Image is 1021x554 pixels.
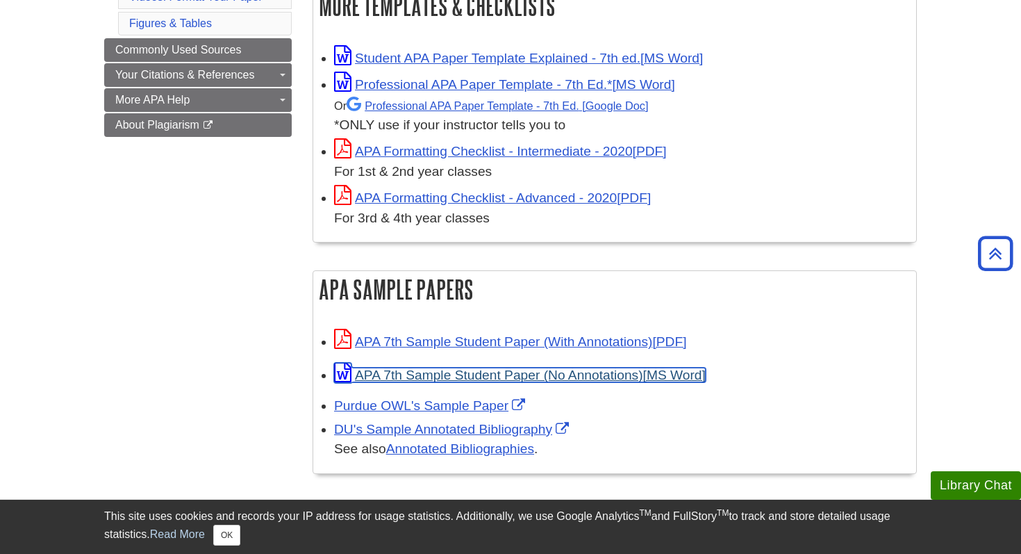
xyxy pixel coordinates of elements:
[334,144,667,158] a: Link opens in new window
[973,244,1018,263] a: Back to Top
[347,99,648,112] a: Professional APA Paper Template - 7th Ed.
[104,113,292,137] a: About Plagiarism
[313,271,916,308] h2: APA Sample Papers
[334,334,686,349] a: Link opens in new window
[202,121,214,130] i: This link opens in a new window
[931,471,1021,500] button: Library Chat
[334,190,651,205] a: Link opens in new window
[334,439,909,459] div: See also .
[334,422,572,437] a: Link opens in new window
[115,94,190,106] span: More APA Help
[717,508,729,518] sup: TM
[386,441,534,456] a: Annotated Bibliographies
[104,38,292,62] a: Commonly Used Sources
[334,51,703,65] a: Link opens in new window
[129,17,212,29] a: Figures & Tables
[115,119,199,131] span: About Plagiarism
[334,99,648,112] small: Or
[639,508,651,518] sup: TM
[334,77,675,92] a: Link opens in new window
[115,44,241,56] span: Commonly Used Sources
[115,69,254,81] span: Your Citations & References
[104,88,292,112] a: More APA Help
[213,525,240,546] button: Close
[334,162,909,182] div: For 1st & 2nd year classes
[334,209,909,229] div: For 3rd & 4th year classes
[104,508,917,546] div: This site uses cookies and records your IP address for usage statistics. Additionally, we use Goo...
[334,368,706,382] a: Link opens in new window
[334,95,909,136] div: *ONLY use if your instructor tells you to
[150,528,205,540] a: Read More
[334,398,529,413] a: Link opens in new window
[104,63,292,87] a: Your Citations & References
